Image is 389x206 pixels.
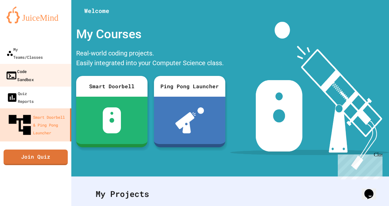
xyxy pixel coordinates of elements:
div: Smart Doorbell [76,76,147,97]
div: My Teams/Classes [6,45,43,61]
img: ppl-with-ball.png [175,107,204,133]
a: Join Quiz [4,150,68,165]
img: logo-orange.svg [6,6,65,23]
div: Smart Doorbell & Ping Pong Launcher [6,112,67,138]
img: banner-image-my-projects.png [230,22,389,170]
div: My Courses [73,22,229,47]
iframe: chat widget [362,180,383,200]
div: Quiz Reports [6,90,34,105]
img: sdb-white.svg [103,107,121,133]
div: Code Sandbox [6,67,34,83]
div: Real-world coding projects. Easily integrated into your Computer Science class. [73,47,229,71]
iframe: chat widget [335,152,383,179]
div: Chat with us now!Close [3,3,45,41]
div: Ping Pong Launcher [154,76,225,97]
